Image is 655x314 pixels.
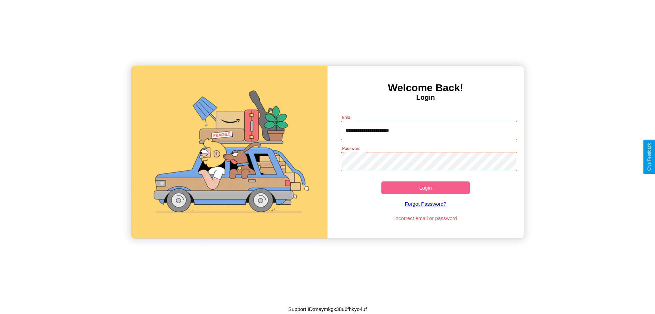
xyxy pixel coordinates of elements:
[342,146,360,151] label: Password
[288,304,367,314] p: Support ID: meymkgx38u6fhkyo4uf
[647,143,652,171] div: Give Feedback
[342,114,353,120] label: Email
[337,194,514,214] a: Forgot Password?
[327,82,524,94] h3: Welcome Back!
[381,181,470,194] button: Login
[337,214,514,223] p: Incorrect email or password
[327,94,524,101] h4: Login
[131,66,327,238] img: gif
